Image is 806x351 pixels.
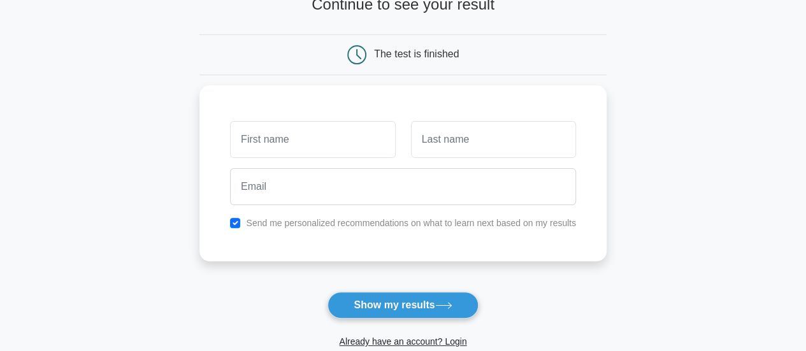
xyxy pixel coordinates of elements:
[246,218,576,228] label: Send me personalized recommendations on what to learn next based on my results
[230,168,576,205] input: Email
[411,121,576,158] input: Last name
[339,336,466,347] a: Already have an account? Login
[327,292,478,319] button: Show my results
[374,48,459,59] div: The test is finished
[230,121,395,158] input: First name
